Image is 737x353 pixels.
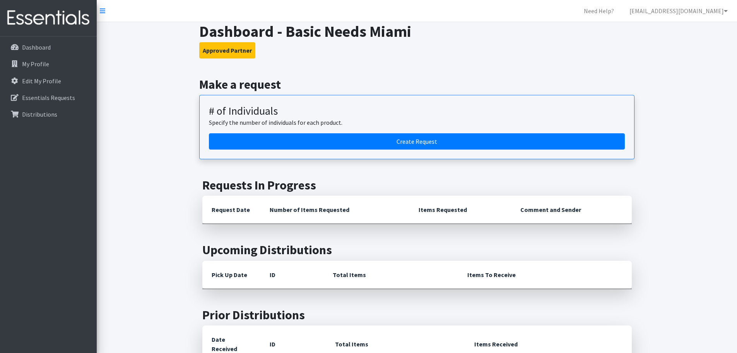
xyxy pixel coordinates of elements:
[202,308,632,322] h2: Prior Distributions
[578,3,620,19] a: Need Help?
[22,43,51,51] p: Dashboard
[3,107,94,122] a: Distributions
[3,90,94,105] a: Essentials Requests
[202,196,260,224] th: Request Date
[199,42,255,59] button: Approved Partner
[3,40,94,55] a: Dashboard
[3,73,94,89] a: Edit My Profile
[202,243,632,257] h2: Upcoming Distributions
[22,94,75,102] p: Essentials Requests
[22,110,57,118] p: Distributions
[199,77,634,92] h2: Make a request
[623,3,734,19] a: [EMAIL_ADDRESS][DOMAIN_NAME]
[260,261,323,289] th: ID
[3,5,94,31] img: HumanEssentials
[209,118,625,127] p: Specify the number of individuals for each product.
[209,133,625,150] a: Create a request by number of individuals
[202,261,260,289] th: Pick Up Date
[22,77,61,85] p: Edit My Profile
[458,261,632,289] th: Items To Receive
[199,22,634,41] h1: Dashboard - Basic Needs Miami
[260,196,410,224] th: Number of Items Requested
[22,60,49,68] p: My Profile
[409,196,511,224] th: Items Requested
[202,178,632,193] h2: Requests In Progress
[209,105,625,118] h3: # of Individuals
[323,261,458,289] th: Total Items
[3,56,94,72] a: My Profile
[511,196,631,224] th: Comment and Sender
